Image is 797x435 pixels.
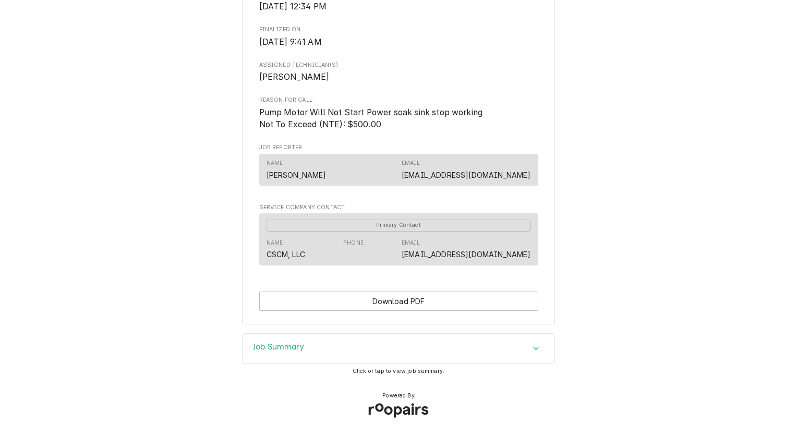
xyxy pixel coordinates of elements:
[267,219,531,231] div: Primary
[267,249,305,260] div: CSCM, LLC
[259,26,538,48] div: Finalized On
[259,143,538,152] span: Job Reporter
[402,250,530,259] a: [EMAIL_ADDRESS][DOMAIN_NAME]
[259,1,538,13] span: Started On
[259,203,538,212] span: Service Company Contact
[267,170,327,180] div: [PERSON_NAME]
[243,334,554,363] div: Accordion Header
[360,395,437,426] img: Roopairs
[259,292,538,311] div: Button Group
[343,239,364,247] div: Phone
[259,72,330,82] span: [PERSON_NAME]
[253,342,304,352] h3: Job Summary
[267,159,283,167] div: Name
[259,106,538,131] span: Reason For Call
[267,239,305,260] div: Name
[259,37,322,47] span: [DATE] 9:41 AM
[259,26,538,34] span: Finalized On
[259,61,538,83] div: Assigned Technician(s)
[259,2,327,11] span: [DATE] 12:34 PM
[259,36,538,49] span: Finalized On
[402,171,530,179] a: [EMAIL_ADDRESS][DOMAIN_NAME]
[259,71,538,83] span: Assigned Technician(s)
[242,333,555,364] div: Job Summary
[267,220,531,232] span: Primary Contact
[259,61,538,69] span: Assigned Technician(s)
[353,368,444,374] span: Click or tap to view job summary.
[402,239,530,260] div: Email
[259,292,538,311] button: Download PDF
[243,334,554,363] button: Accordion Details Expand Trigger
[343,239,364,260] div: Phone
[402,159,420,167] div: Email
[259,154,538,186] div: Contact
[402,159,530,180] div: Email
[259,154,538,190] div: Job Reporter List
[267,239,283,247] div: Name
[382,392,415,400] span: Powered By
[259,203,538,270] div: Service Company Contact
[259,213,538,265] div: Contact
[267,159,327,180] div: Name
[259,143,538,190] div: Job Reporter
[259,292,538,311] div: Button Group Row
[259,96,538,131] div: Reason For Call
[259,96,538,104] span: Reason For Call
[259,107,483,130] span: Pump Motor Will Not Start Power soak sink stop working Not To Exceed (NTE): $500.00
[402,239,420,247] div: Email
[259,213,538,270] div: Service Company Contact List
